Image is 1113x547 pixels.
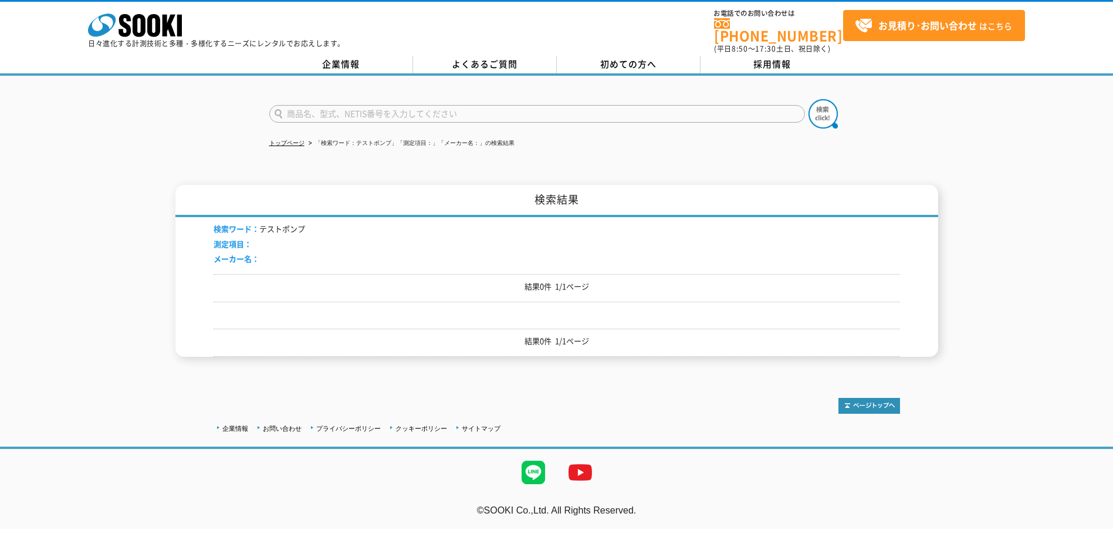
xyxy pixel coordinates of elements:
a: プライバシーポリシー [316,425,381,432]
span: はこちら [855,17,1012,35]
a: クッキーポリシー [395,425,447,432]
span: (平日 ～ 土日、祝日除く) [714,43,830,54]
a: 企業情報 [269,56,413,73]
span: 8:50 [732,43,748,54]
img: btn_search.png [808,99,838,129]
p: 結果0件 1/1ページ [214,281,900,293]
img: トップページへ [838,398,900,414]
span: メーカー名： [214,253,259,264]
a: よくあるご質問 [413,56,557,73]
li: テストポンプ [214,223,305,235]
strong: お見積り･お問い合わせ [878,18,977,32]
a: お見積り･お問い合わせはこちら [843,10,1025,41]
span: お電話でのお問い合わせは [714,10,843,17]
a: サイトマップ [462,425,500,432]
a: お問い合わせ [263,425,302,432]
input: 商品名、型式、NETIS番号を入力してください [269,105,805,123]
a: 企業情報 [222,425,248,432]
img: YouTube [557,449,604,496]
span: 17:30 [755,43,776,54]
a: テストMail [1068,517,1113,527]
a: 初めての方へ [557,56,701,73]
span: 検索ワード： [214,223,259,234]
a: [PHONE_NUMBER] [714,18,843,42]
p: 結果0件 1/1ページ [214,335,900,347]
span: 測定項目： [214,238,252,249]
img: LINE [510,449,557,496]
h1: 検索結果 [175,185,938,217]
li: 「検索ワード：テストポンプ」「測定項目：」「メーカー名：」の検索結果 [306,137,515,150]
span: 初めての方へ [600,58,657,70]
a: トップページ [269,140,305,146]
p: 日々進化する計測技術と多種・多様化するニーズにレンタルでお応えします。 [88,40,345,47]
a: 採用情報 [701,56,844,73]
